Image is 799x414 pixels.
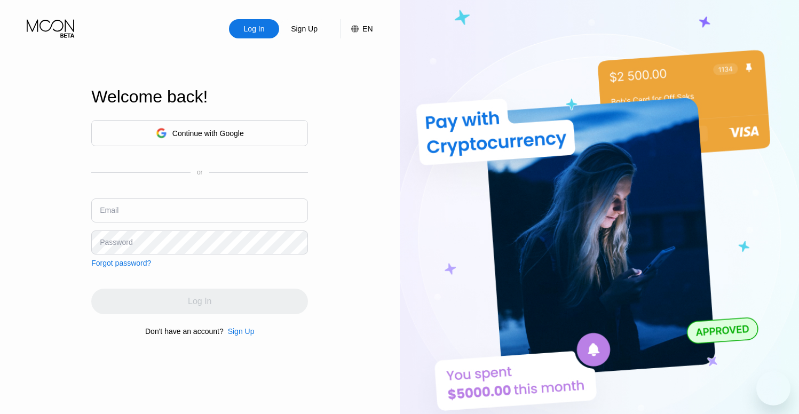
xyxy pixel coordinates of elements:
div: Sign Up [279,19,329,38]
div: Forgot password? [91,259,151,267]
div: Welcome back! [91,87,308,107]
div: or [197,169,203,176]
div: EN [362,25,373,33]
div: Sign Up [228,327,255,336]
iframe: Кнопка запуска окна обмена сообщениями [756,371,790,405]
div: Continue with Google [172,129,244,138]
div: Log In [229,19,279,38]
div: Sign Up [224,327,255,336]
div: Email [100,206,118,214]
div: Continue with Google [91,120,308,146]
div: Log In [243,23,266,34]
div: Don't have an account? [145,327,224,336]
div: Password [100,238,132,246]
div: EN [340,19,373,38]
div: Sign Up [290,23,319,34]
